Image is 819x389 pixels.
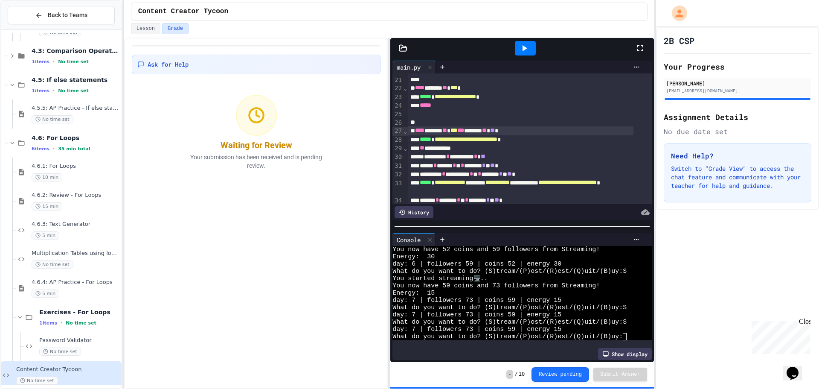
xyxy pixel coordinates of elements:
[392,290,435,297] span: Energy: 15
[148,60,189,69] span: Ask for Help
[392,93,403,102] div: 23
[32,134,120,142] span: 4.6: For Loops
[392,253,435,260] span: Energy: 30
[515,371,518,378] span: /
[392,333,623,340] span: What do you want to do? (S)tream/(P)ost/(R)est/(Q)uit/(B)uy:
[476,275,488,282] span: ...
[403,85,407,91] span: Fold line
[392,153,403,161] div: 30
[392,170,403,179] div: 32
[39,320,57,326] span: 1 items
[392,196,403,205] div: 34
[403,128,407,135] span: Fold line
[53,145,55,152] span: •
[531,367,589,382] button: Review pending
[32,47,120,55] span: 4.3: Comparison Operators
[32,88,49,94] span: 1 items
[32,76,120,84] span: 4.5: If else statements
[61,319,62,326] span: •
[392,179,403,197] div: 33
[664,61,811,73] h2: Your Progress
[783,355,810,380] iframe: chat widget
[663,3,689,23] div: My Account
[506,370,513,379] span: -
[392,136,403,144] div: 28
[58,59,89,64] span: No time set
[519,371,525,378] span: 10
[392,63,425,72] div: main.py
[392,319,627,326] span: What do you want to do? (S)tream/(P)ost/(R)est/(Q)uit/(B)uy:S
[32,202,62,211] span: 15 min
[8,6,115,24] button: Back to Teams
[392,260,561,268] span: day: 6 | followers 59 | coins 52 | energy 30
[32,146,49,152] span: 6 items
[32,163,120,170] span: 4.6.1: For Loops
[392,268,627,275] span: What do you want to do? (S)tream/(P)ost/(R)est/(Q)uit/(B)uy:S
[39,337,120,344] span: Password Validator
[32,221,120,228] span: 4.6.3: Text Generator
[392,110,403,119] div: 25
[392,235,425,244] div: Console
[671,151,804,161] h3: Need Help?
[392,275,473,282] span: You started streaming
[392,119,403,127] div: 26
[53,87,55,94] span: •
[392,282,600,290] span: You now have 59 coins and 73 followers from Streaming!
[392,61,436,73] div: main.py
[392,297,561,304] span: day: 7 | followers 73 | coins 59 | energy 15
[664,126,811,137] div: No due date set
[16,366,120,373] span: Content Creator Tycoon
[664,35,694,47] h1: 2B CSP
[39,348,81,356] span: No time set
[671,164,804,190] p: Switch to "Grade View" to access the chat feature and communicate with your teacher for help and ...
[392,311,561,319] span: day: 7 | followers 73 | coins 59 | energy 15
[748,318,810,354] iframe: chat widget
[32,105,120,112] span: 4.5.5: AP Practice - If else statements
[593,368,647,381] button: Submit Answer
[32,290,59,298] span: 5 min
[600,371,640,378] span: Submit Answer
[32,173,62,181] span: 10 min
[664,111,811,123] h2: Assignment Details
[392,102,403,110] div: 24
[392,76,403,85] div: 21
[3,3,59,54] div: Chat with us now!Close
[66,320,96,326] span: No time set
[131,23,160,34] button: Lesson
[392,127,403,135] div: 27
[138,6,228,17] span: Content Creator Tycoon
[32,279,120,286] span: 4.6.4: AP Practice - For Loops
[39,308,120,316] span: Exercises - For Loops
[473,275,476,282] span: 🖥️
[221,139,292,151] div: Waiting for Review
[48,11,87,20] span: Back to Teams
[392,162,403,170] div: 31
[180,153,333,170] p: Your submission has been received and is pending review.
[32,59,49,64] span: 1 items
[16,377,58,385] span: No time set
[53,58,55,65] span: •
[392,246,600,253] span: You now have 52 coins and 59 followers from Streaming!
[162,23,189,34] button: Grade
[32,250,120,257] span: Multiplication Tables using loops
[598,348,652,360] div: Show display
[403,145,407,152] span: Fold line
[32,260,73,269] span: No time set
[392,144,403,153] div: 29
[392,304,627,311] span: What do you want to do? (S)tream/(P)ost/(R)est/(Q)uit/(B)uy:S
[392,84,403,93] div: 22
[666,88,809,94] div: [EMAIL_ADDRESS][DOMAIN_NAME]
[392,233,436,246] div: Console
[395,206,433,218] div: History
[666,79,809,87] div: [PERSON_NAME]
[58,88,89,94] span: No time set
[32,231,59,240] span: 5 min
[32,192,120,199] span: 4.6.2: Review - For Loops
[32,115,73,123] span: No time set
[392,326,561,333] span: day: 7 | followers 73 | coins 59 | energy 15
[58,146,90,152] span: 35 min total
